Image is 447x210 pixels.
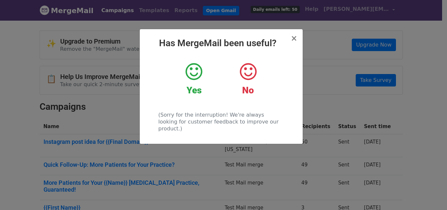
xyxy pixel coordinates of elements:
[145,38,297,49] h2: Has MergeMail been useful?
[226,62,270,96] a: No
[291,34,297,43] span: ×
[172,62,216,96] a: Yes
[187,85,202,96] strong: Yes
[158,111,284,132] p: (Sorry for the interruption! We're always looking for customer feedback to improve our product.)
[291,34,297,42] button: Close
[242,85,254,96] strong: No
